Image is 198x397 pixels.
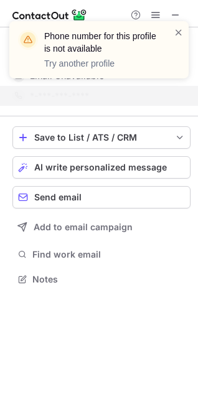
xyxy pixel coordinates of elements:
img: warning [18,30,38,50]
div: Save to List / ATS / CRM [34,133,169,142]
span: Add to email campaign [34,222,133,232]
button: Add to email campaign [12,216,191,238]
img: ContactOut v5.3.10 [12,7,87,22]
p: Try another profile [44,57,159,70]
button: Find work email [12,246,191,263]
button: Send email [12,186,191,208]
span: AI write personalized message [34,162,167,172]
header: Phone number for this profile is not available [44,30,159,55]
span: Find work email [32,249,186,260]
button: AI write personalized message [12,156,191,179]
span: Notes [32,274,186,285]
button: save-profile-one-click [12,126,191,149]
span: Send email [34,192,82,202]
button: Notes [12,271,191,288]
